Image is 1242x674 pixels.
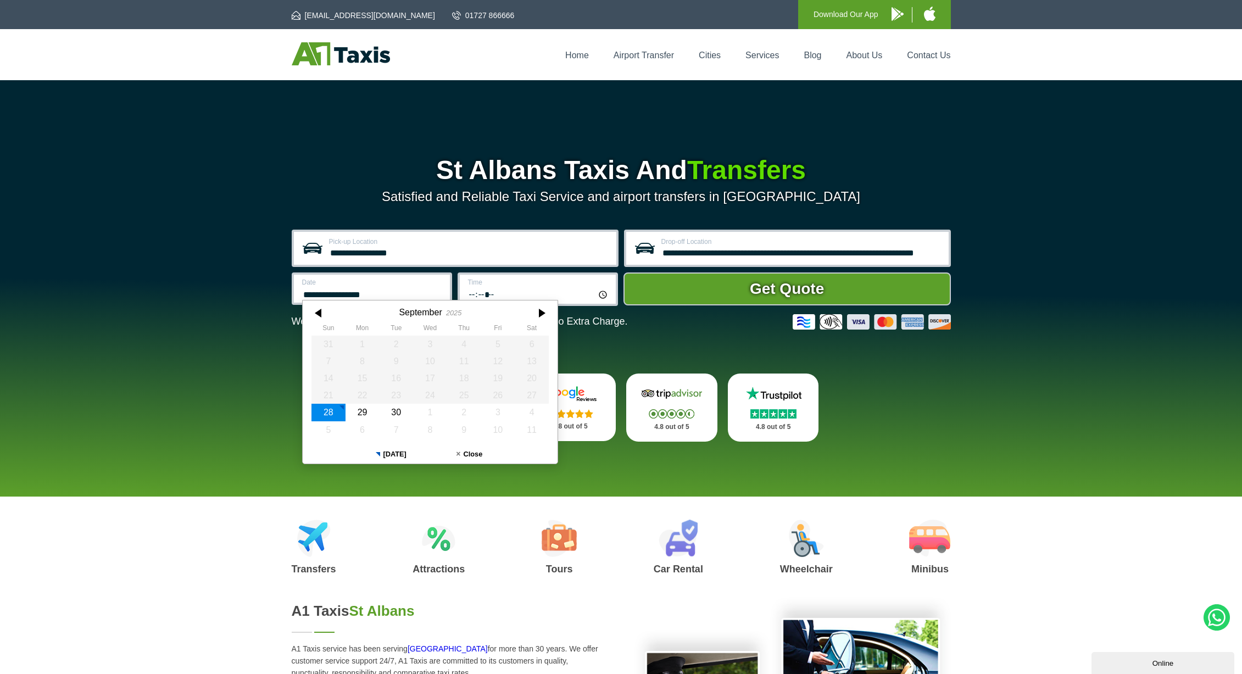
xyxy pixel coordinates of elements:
img: Attractions [422,520,455,557]
a: Google Stars 4.8 out of 5 [525,374,616,441]
a: [EMAIL_ADDRESS][DOMAIN_NAME] [292,10,435,21]
img: Airport Transfers [297,520,331,557]
div: 07 September 2025 [311,353,346,370]
div: 22 September 2025 [345,387,379,404]
label: Date [302,279,443,286]
p: Satisfied and Reliable Taxi Service and airport transfers in [GEOGRAPHIC_DATA] [292,189,951,204]
p: 4.8 out of 5 [537,420,604,433]
div: 04 September 2025 [447,336,481,353]
div: 24 September 2025 [413,387,447,404]
a: Tripadvisor Stars 4.8 out of 5 [626,374,717,442]
div: 03 September 2025 [413,336,447,353]
div: 09 September 2025 [379,353,413,370]
div: 04 October 2025 [515,404,549,421]
div: 02 October 2025 [447,404,481,421]
div: 23 September 2025 [379,387,413,404]
div: 25 September 2025 [447,387,481,404]
div: 10 October 2025 [481,421,515,438]
div: 30 September 2025 [379,404,413,421]
th: Monday [345,324,379,335]
img: Car Rental [659,520,698,557]
a: Trustpilot Stars 4.8 out of 5 [728,374,819,442]
img: Credit And Debit Cards [793,314,951,330]
div: 28 September 2025 [311,404,346,421]
div: 21 September 2025 [311,387,346,404]
th: Saturday [515,324,549,335]
a: Blog [804,51,821,60]
div: 06 September 2025 [515,336,549,353]
div: 06 October 2025 [345,421,379,438]
div: 03 October 2025 [481,404,515,421]
h3: Transfers [292,564,336,574]
div: 02 September 2025 [379,336,413,353]
img: A1 Taxis iPhone App [924,7,935,21]
img: Stars [649,409,694,419]
img: Tours [542,520,577,557]
div: 07 October 2025 [379,421,413,438]
iframe: chat widget [1091,650,1237,674]
img: A1 Taxis St Albans LTD [292,42,390,65]
img: Trustpilot [740,386,806,402]
span: Transfers [687,155,806,185]
div: 09 October 2025 [447,421,481,438]
div: 05 September 2025 [481,336,515,353]
div: 16 September 2025 [379,370,413,387]
img: Stars [548,409,593,418]
h2: A1 Taxis [292,603,608,620]
h3: Car Rental [654,564,703,574]
div: 26 September 2025 [481,387,515,404]
img: A1 Taxis Android App [892,7,904,21]
a: About Us [846,51,883,60]
th: Sunday [311,324,346,335]
img: Minibus [909,520,950,557]
a: Contact Us [907,51,950,60]
div: 29 September 2025 [345,404,379,421]
div: 05 October 2025 [311,421,346,438]
h3: Minibus [909,564,950,574]
span: The Car at No Extra Charge. [502,316,627,327]
div: 17 September 2025 [413,370,447,387]
div: 01 October 2025 [413,404,447,421]
button: [DATE] [352,445,430,464]
div: 11 September 2025 [447,353,481,370]
label: Drop-off Location [661,238,942,245]
div: 20 September 2025 [515,370,549,387]
label: Pick-up Location [329,238,610,245]
th: Wednesday [413,324,447,335]
h3: Tours [542,564,577,574]
a: Home [565,51,589,60]
img: Tripadvisor [639,386,705,402]
img: Stars [750,409,797,419]
th: Thursday [447,324,481,335]
div: 27 September 2025 [515,387,549,404]
h3: Attractions [413,564,465,574]
div: 08 October 2025 [413,421,447,438]
th: Friday [481,324,515,335]
div: 08 September 2025 [345,353,379,370]
div: 31 August 2025 [311,336,346,353]
button: Close [430,445,509,464]
p: We Now Accept Card & Contactless Payment In [292,316,628,327]
p: Download Our App [814,8,878,21]
a: Airport Transfer [614,51,674,60]
a: Services [745,51,779,60]
label: Time [468,279,609,286]
div: 15 September 2025 [345,370,379,387]
a: [GEOGRAPHIC_DATA] [408,644,488,653]
div: 19 September 2025 [481,370,515,387]
p: 4.8 out of 5 [740,420,807,434]
div: 13 September 2025 [515,353,549,370]
img: Google [537,386,603,402]
h3: Wheelchair [780,564,833,574]
div: 12 September 2025 [481,353,515,370]
div: 01 September 2025 [345,336,379,353]
p: 4.8 out of 5 [638,420,705,434]
h1: St Albans Taxis And [292,157,951,183]
img: Wheelchair [789,520,824,557]
div: 10 September 2025 [413,353,447,370]
th: Tuesday [379,324,413,335]
span: St Albans [349,603,415,619]
div: 18 September 2025 [447,370,481,387]
a: 01727 866666 [452,10,515,21]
